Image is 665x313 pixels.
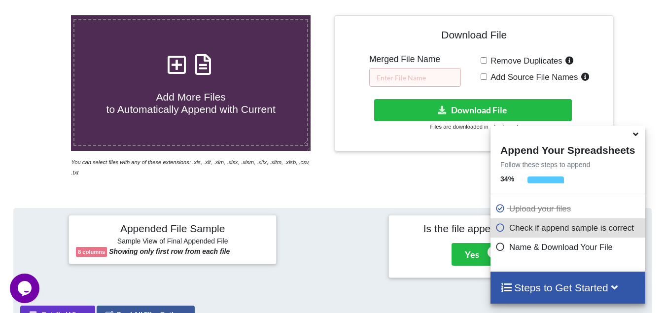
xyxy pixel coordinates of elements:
[109,247,230,255] b: Showing only first row from each file
[374,99,572,121] button: Download File
[71,159,310,175] i: You can select files with any of these extensions: .xls, .xlt, .xlm, .xlsx, .xlsm, .xltx, .xltm, ...
[369,54,461,65] h5: Merged File Name
[78,249,105,255] b: 8 columns
[495,203,642,215] p: Upload your files
[452,243,492,266] button: Yes
[490,160,645,170] p: Follow these steps to append
[369,68,461,87] input: Enter File Name
[490,141,645,156] h4: Append Your Spreadsheets
[106,91,276,115] span: Add More Files to Automatically Append with Current
[500,281,635,294] h4: Steps to Get Started
[487,56,562,66] span: Remove Duplicates
[396,222,589,235] h4: Is the file appended correctly?
[495,222,642,234] p: Check if append sample is correct
[10,274,41,303] iframe: chat widget
[76,222,269,236] h4: Appended File Sample
[500,175,514,183] b: 34 %
[430,124,518,130] small: Files are downloaded in .xlsx format
[342,23,606,51] h4: Download File
[487,72,578,82] span: Add Source File Names
[76,237,269,247] h6: Sample View of Final Appended File
[495,241,642,253] p: Name & Download Your File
